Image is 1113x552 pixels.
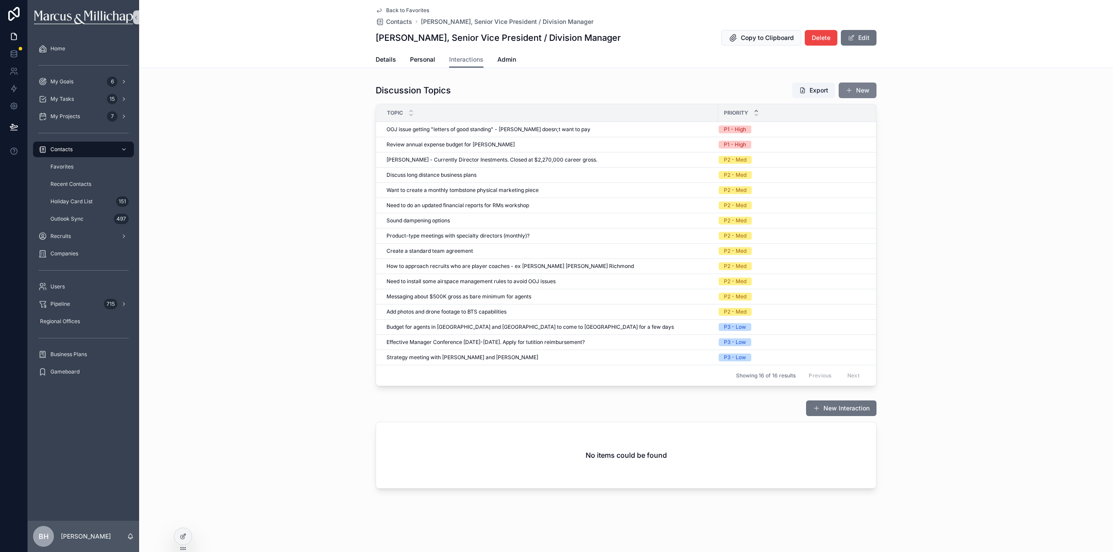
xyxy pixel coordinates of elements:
[50,215,83,222] span: Outlook Sync
[387,202,529,209] span: Need to do an updated financial reports for RMs workshop
[719,126,865,133] a: P1 - High
[33,41,134,56] a: Home
[719,156,865,164] a: P2 - Med
[50,198,93,205] span: Holiday Card List
[33,91,134,107] a: My Tasks15
[387,293,531,300] span: Messaging about $500K gross as bare minimum for agents
[719,338,865,346] a: P3 - Low
[719,308,865,316] a: P2 - Med
[376,32,621,44] h1: [PERSON_NAME], Senior Vice President / Division Manager
[387,339,713,346] a: Effective Manager Conference [DATE]-[DATE]. Apply for tutition reimbursement?
[719,217,865,225] a: P2 - Med
[387,187,713,194] a: Want to create a monthly tombstone physical marketing piece
[724,109,748,116] span: Priority
[387,324,713,331] a: Budget for agents in [GEOGRAPHIC_DATA] and [GEOGRAPHIC_DATA] to come to [GEOGRAPHIC_DATA] for a f...
[387,308,507,315] span: Add photos and drone footage to BTS capabilities
[376,55,396,64] span: Details
[724,171,746,179] div: P2 - Med
[387,263,713,270] a: How to approach recruits who are player coaches - ex [PERSON_NAME] [PERSON_NAME] Richmond
[114,214,129,224] div: 497
[719,232,865,240] a: P2 - Med
[387,217,450,224] span: Sound dampening options
[387,156,713,163] a: [PERSON_NAME] - Currently Director Inestments. Closed at $2,270,000 career gross.
[386,7,429,14] span: Back to Favorites
[724,247,746,255] div: P2 - Med
[805,30,837,46] button: Delete
[376,7,429,14] a: Back to Favorites
[387,202,713,209] a: Need to do an updated financial reports for RMs workshop
[387,278,713,285] a: Need to install some airspace management rules to avoid OOJ issues
[387,126,713,133] a: OOJ issue getting "letters of good standing" - [PERSON_NAME] doesn;t want to pay
[43,211,134,227] a: Outlook Sync497
[61,532,111,541] p: [PERSON_NAME]
[421,17,593,26] a: [PERSON_NAME], Senior Vice President / Division Manager
[387,248,473,255] span: Create a standard team agreement
[50,351,87,358] span: Business Plans
[724,293,746,301] div: P2 - Med
[50,301,70,307] span: Pipeline
[50,113,80,120] span: My Projects
[50,368,80,375] span: Gameboard
[387,263,634,270] span: How to approach recruits who are player coaches - ex [PERSON_NAME] [PERSON_NAME] Richmond
[719,262,865,270] a: P2 - Med
[43,176,134,192] a: Recent Contacts
[812,33,830,42] span: Delete
[43,194,134,209] a: Holiday Card List151
[387,308,713,315] a: Add photos and drone footage to BTS capabilities
[724,354,746,361] div: P3 - Low
[387,354,713,361] a: Strategy meeting with [PERSON_NAME] and [PERSON_NAME]
[724,338,746,346] div: P3 - Low
[724,126,746,133] div: P1 - High
[387,354,538,361] span: Strategy meeting with [PERSON_NAME] and [PERSON_NAME]
[50,250,78,257] span: Companies
[33,109,134,124] a: My Projects7
[116,196,129,207] div: 151
[376,52,396,69] a: Details
[719,278,865,285] a: P2 - Med
[387,187,539,194] span: Want to create a monthly tombstone physical marketing piece
[387,141,515,148] span: Review annual expense budget for [PERSON_NAME]
[806,400,876,416] button: New Interaction
[50,181,91,188] span: Recent Contacts
[719,202,865,209] a: P2 - Med
[50,146,73,153] span: Contacts
[50,45,65,52] span: Home
[410,52,435,69] a: Personal
[724,202,746,209] div: P2 - Med
[50,96,74,102] span: My Tasks
[50,78,73,85] span: My Goals
[387,172,477,178] span: Discuss long distance business plans
[719,323,865,331] a: P3 - Low
[497,52,516,69] a: Admin
[724,156,746,164] div: P2 - Med
[719,354,865,361] a: P3 - Low
[387,324,674,331] span: Budget for agents in [GEOGRAPHIC_DATA] and [GEOGRAPHIC_DATA] to come to [GEOGRAPHIC_DATA] for a f...
[104,299,117,309] div: 715
[387,339,585,346] span: Effective Manager Conference [DATE]-[DATE]. Apply for tutition reimbursement?
[33,246,134,261] a: Companies
[719,171,865,179] a: P2 - Med
[387,109,403,116] span: Topic
[387,217,713,224] a: Sound dampening options
[724,262,746,270] div: P2 - Med
[43,159,134,175] a: Favorites
[33,142,134,157] a: Contacts
[387,141,713,148] a: Review annual expense budget for [PERSON_NAME]
[839,83,876,98] a: New
[33,364,134,380] a: Gameboard
[719,293,865,301] a: P2 - Med
[387,248,713,255] a: Create a standard team agreement
[497,55,516,64] span: Admin
[387,156,597,163] span: [PERSON_NAME] - Currently Director Inestments. Closed at $2,270,000 career gross.
[33,228,134,244] a: Recruits
[387,232,530,239] span: Product-type meetings with specialty directors (monthly)?
[449,52,483,68] a: Interactions
[387,232,713,239] a: Product-type meetings with specialty directors (monthly)?
[50,283,65,290] span: Users
[376,84,451,96] h1: Discussion Topics
[386,17,412,26] span: Contacts
[387,126,590,133] span: OOJ issue getting "letters of good standing" - [PERSON_NAME] doesn;t want to pay
[33,74,134,89] a: My Goals6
